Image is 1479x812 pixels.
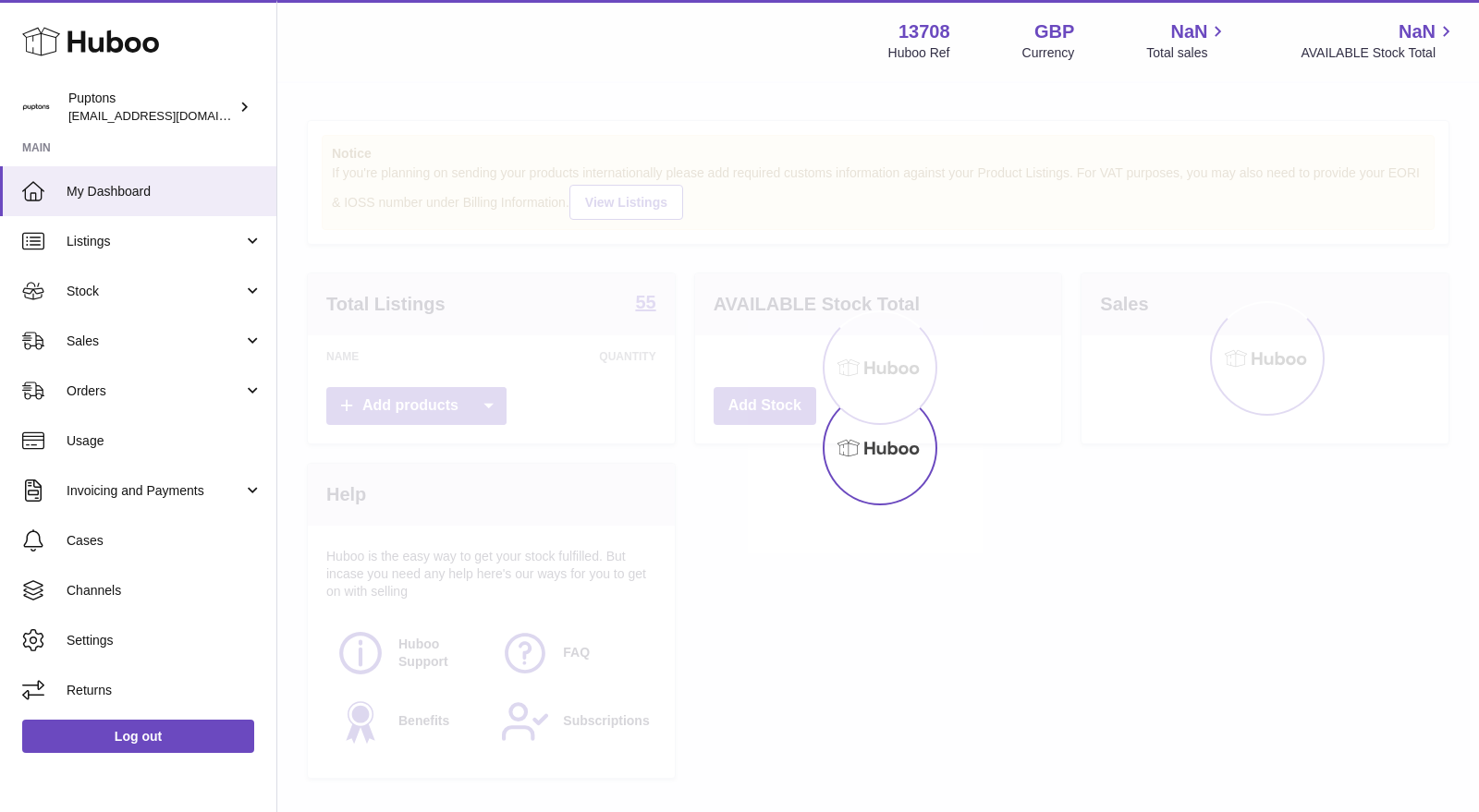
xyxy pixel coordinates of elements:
[67,482,243,500] span: Invoicing and Payments
[898,19,950,44] strong: 13708
[888,44,950,62] div: Huboo Ref
[67,333,243,350] span: Sales
[1301,19,1457,62] a: NaN AVAILABLE Stock Total
[67,532,263,550] span: Cases
[67,432,263,450] span: Usage
[68,108,272,123] span: [EMAIL_ADDRESS][DOMAIN_NAME]
[22,93,50,121] img: hello@puptons.com
[1022,44,1075,62] div: Currency
[67,233,243,250] span: Listings
[1146,19,1228,62] a: NaN Total sales
[1399,19,1436,44] span: NaN
[67,283,243,300] span: Stock
[1301,44,1457,62] span: AVAILABLE Stock Total
[67,632,263,649] span: Settings
[67,582,263,600] span: Channels
[22,720,254,753] a: Log out
[67,382,243,400] span: Orders
[1146,44,1228,62] span: Total sales
[68,90,235,125] div: Puptons
[67,682,263,699] span: Returns
[67,183,263,200] span: My Dashboard
[1170,19,1207,44] span: NaN
[1034,19,1074,44] strong: GBP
